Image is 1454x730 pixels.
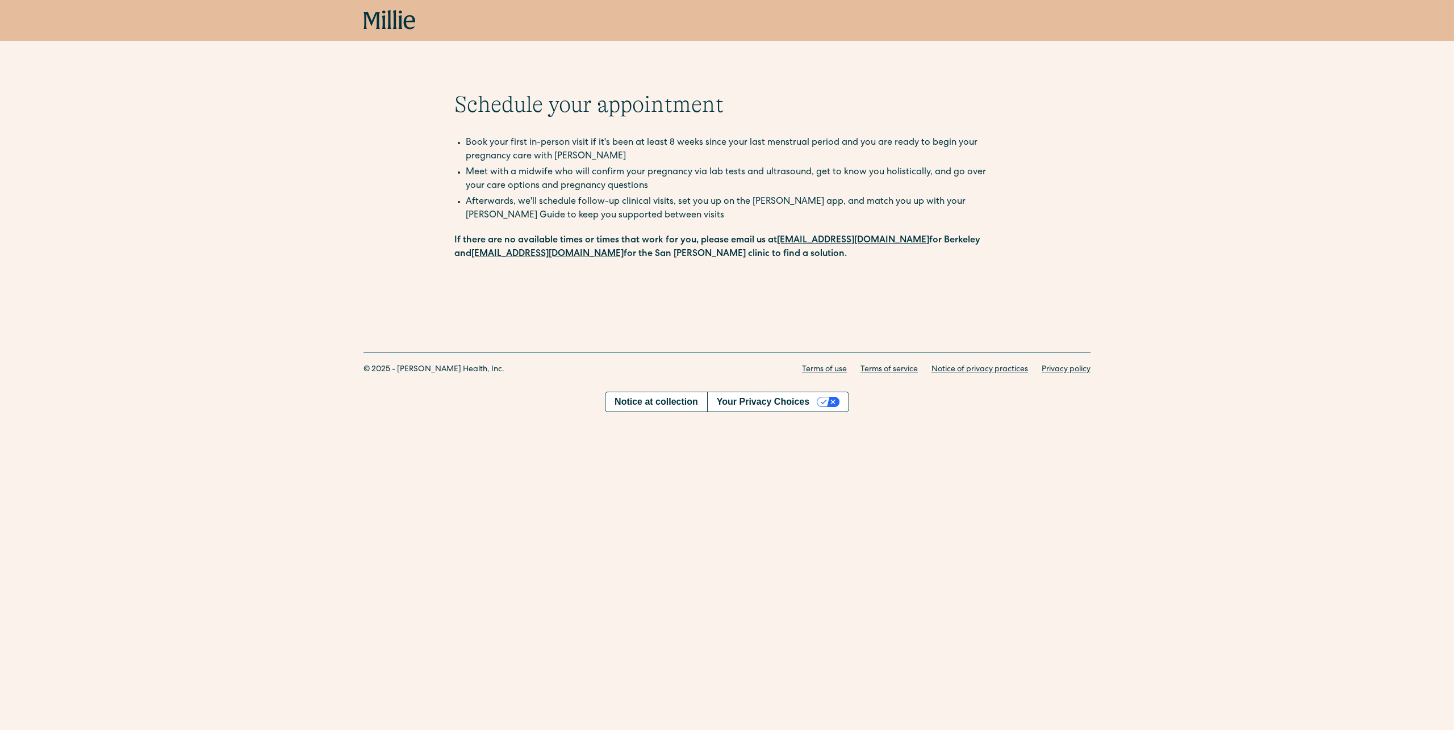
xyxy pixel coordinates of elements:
strong: If there are no available times or times that work for you, please email us at [454,236,777,245]
div: © 2025 - [PERSON_NAME] Health, Inc. [363,364,504,376]
h1: Schedule your appointment [454,91,1000,118]
a: [EMAIL_ADDRESS][DOMAIN_NAME] [471,250,624,259]
a: Notice at collection [605,392,707,412]
a: Terms of service [860,364,918,376]
a: home [363,10,416,31]
button: Your Privacy Choices [707,392,849,412]
li: Afterwards, we'll schedule follow-up clinical visits, set you up on the [PERSON_NAME] app, and ma... [466,195,1000,223]
a: Terms of use [802,364,847,376]
a: Notice of privacy practices [931,364,1028,376]
li: Meet with a midwife who will confirm your pregnancy via lab tests and ultrasound, get to know you... [466,166,1000,193]
a: Privacy policy [1042,364,1090,376]
li: Book your first in-person visit if it's been at least 8 weeks since your last menstrual period an... [466,136,1000,163]
strong: for the San [PERSON_NAME] clinic to find a solution. [624,250,847,259]
a: [EMAIL_ADDRESS][DOMAIN_NAME] [777,236,929,245]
